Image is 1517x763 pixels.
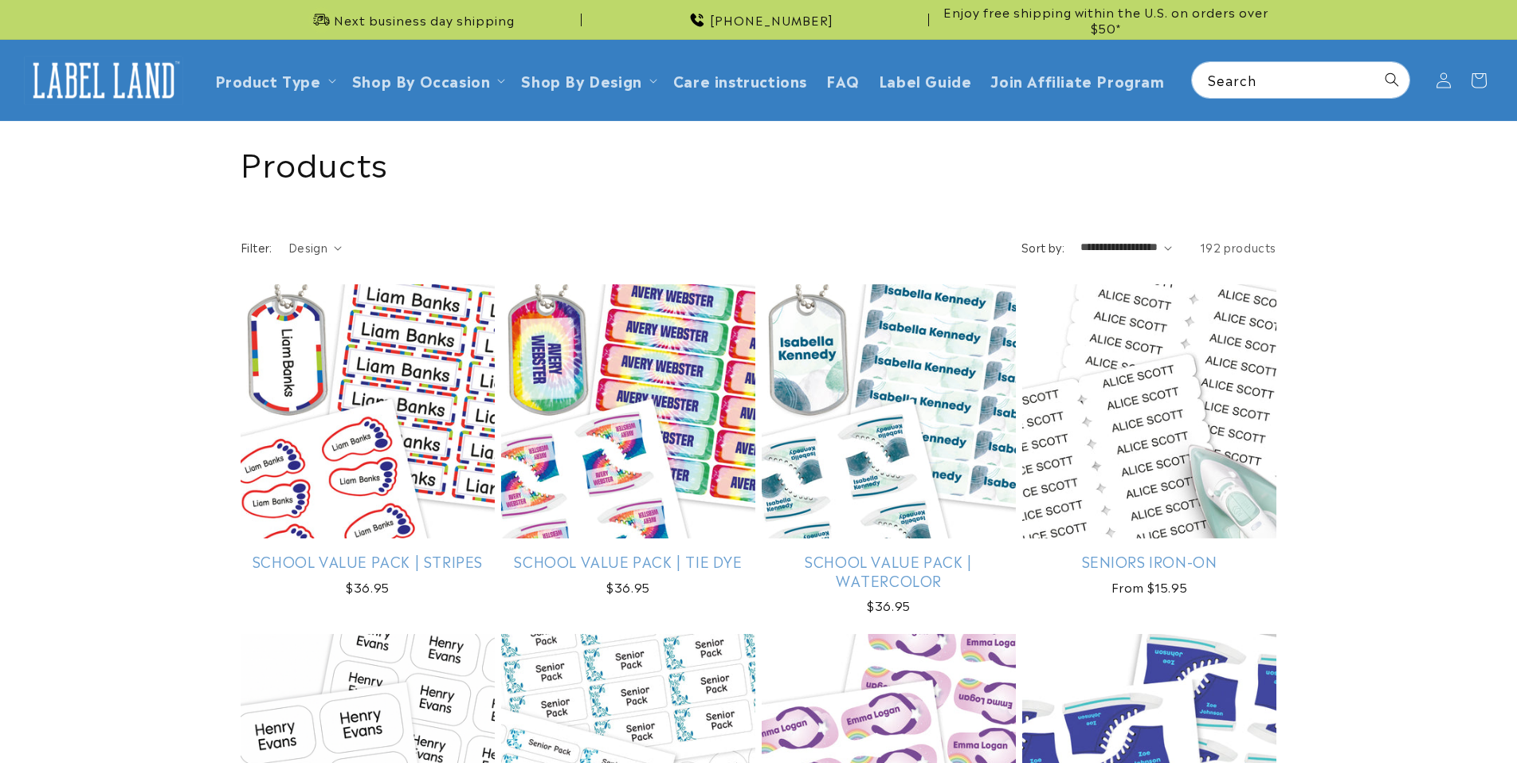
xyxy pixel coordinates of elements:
span: Next business day shipping [334,12,515,28]
summary: Product Type [206,61,343,99]
a: Join Affiliate Program [981,61,1174,99]
span: [PHONE_NUMBER] [710,12,833,28]
a: School Value Pack | Watercolor [762,552,1016,589]
a: Care instructions [664,61,817,99]
h1: Products [241,141,1276,182]
summary: Shop By Design [512,61,663,99]
span: Join Affiliate Program [990,71,1164,89]
a: Shop By Design [521,69,641,91]
span: Enjoy free shipping within the U.S. on orders over $50* [935,4,1276,35]
a: School Value Pack | Tie Dye [501,552,755,570]
a: Label Guide [869,61,982,99]
img: Label Land [24,56,183,105]
a: Seniors Iron-On [1022,552,1276,570]
summary: Shop By Occasion [343,61,512,99]
span: FAQ [826,71,860,89]
a: FAQ [817,61,869,99]
span: Shop By Occasion [352,71,491,89]
span: 192 products [1200,239,1276,255]
span: Care instructions [673,71,807,89]
a: Label Land [18,49,190,111]
h2: Filter: [241,239,272,256]
button: Search [1374,62,1409,97]
label: Sort by: [1021,239,1064,255]
span: Label Guide [879,71,972,89]
a: School Value Pack | Stripes [241,552,495,570]
a: Product Type [215,69,321,91]
span: Design [288,239,327,255]
summary: Design (0 selected) [288,239,342,256]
